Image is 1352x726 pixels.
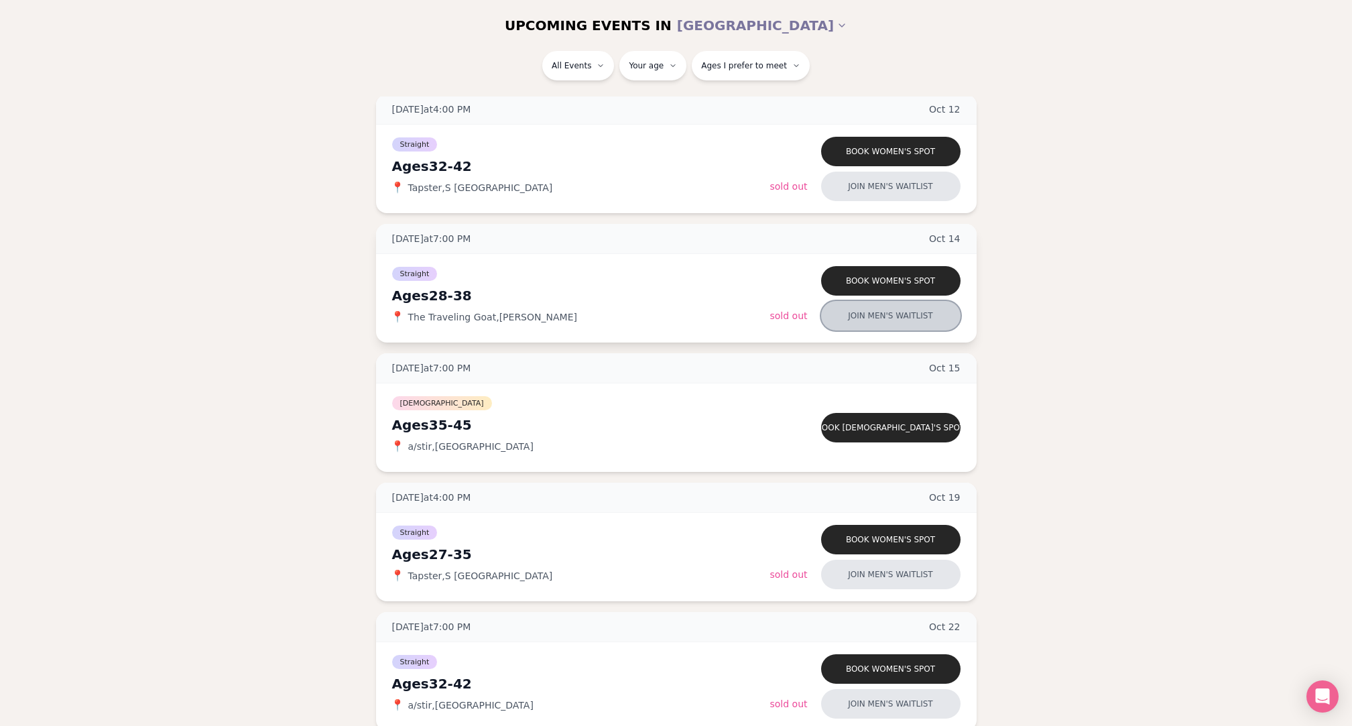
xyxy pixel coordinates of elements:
[692,51,810,80] button: Ages I prefer to meet
[929,232,961,245] span: Oct 14
[821,266,961,296] button: Book women's spot
[505,16,672,35] span: UPCOMING EVENTS IN
[392,674,770,693] div: Ages 32-42
[821,413,961,442] button: Book [DEMOGRAPHIC_DATA]'s spot
[629,60,664,71] span: Your age
[821,654,961,684] button: Book women's spot
[392,182,403,193] span: 📍
[408,440,534,453] span: a/stir , [GEOGRAPHIC_DATA]
[619,51,686,80] button: Your age
[392,655,438,669] span: Straight
[392,620,471,633] span: [DATE] at 7:00 PM
[929,491,961,504] span: Oct 19
[392,137,438,152] span: Straight
[392,545,770,564] div: Ages 27-35
[821,137,961,166] button: Book women's spot
[542,51,614,80] button: All Events
[408,569,553,583] span: Tapster , S [GEOGRAPHIC_DATA]
[770,699,808,709] span: Sold Out
[821,525,961,554] button: Book women's spot
[392,700,403,711] span: 📍
[929,103,961,116] span: Oct 12
[392,526,438,540] span: Straight
[821,301,961,330] button: Join men's waitlist
[392,267,438,281] span: Straight
[821,689,961,719] button: Join men's waitlist
[392,361,471,375] span: [DATE] at 7:00 PM
[929,620,961,633] span: Oct 22
[408,310,577,324] span: The Traveling Goat , [PERSON_NAME]
[701,60,787,71] span: Ages I prefer to meet
[392,232,471,245] span: [DATE] at 7:00 PM
[929,361,961,375] span: Oct 15
[1306,680,1339,713] div: Open Intercom Messenger
[677,11,847,40] button: [GEOGRAPHIC_DATA]
[392,103,471,116] span: [DATE] at 4:00 PM
[392,286,770,305] div: Ages 28-38
[392,312,403,322] span: 📍
[770,310,808,321] span: Sold Out
[408,181,553,194] span: Tapster , S [GEOGRAPHIC_DATA]
[821,172,961,201] button: Join men's waitlist
[770,181,808,192] span: Sold Out
[392,157,770,176] div: Ages 32-42
[392,570,403,581] span: 📍
[392,491,471,504] span: [DATE] at 4:00 PM
[821,560,961,589] button: Join men's waitlist
[552,60,591,71] span: All Events
[392,416,770,434] div: Ages 35-45
[408,699,534,712] span: a/stir , [GEOGRAPHIC_DATA]
[392,396,492,410] span: [DEMOGRAPHIC_DATA]
[770,569,808,580] span: Sold Out
[392,441,403,452] span: 📍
